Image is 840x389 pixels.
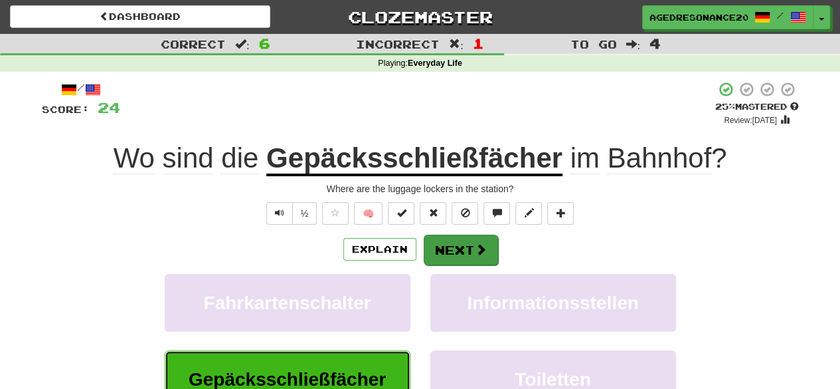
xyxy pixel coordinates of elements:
[483,202,510,225] button: Discuss sentence (alt+u)
[642,5,813,29] a: AgedResonance2070 /
[452,202,478,225] button: Ignore sentence (alt+i)
[42,104,90,115] span: Score:
[266,142,562,176] u: Gepäcksschließfächer
[98,99,120,116] span: 24
[715,101,799,113] div: Mastered
[163,142,214,174] span: sind
[259,35,270,51] span: 6
[420,202,446,225] button: Reset to 0% Mastered (alt+r)
[649,35,661,51] span: 4
[562,142,727,174] span: ?
[161,37,226,51] span: Correct
[221,142,258,174] span: die
[264,202,317,225] div: Text-to-speech controls
[424,235,498,265] button: Next
[292,202,317,225] button: ½
[467,293,638,313] span: Informationsstellen
[343,238,416,261] button: Explain
[290,5,550,29] a: Clozemaster
[165,274,410,332] button: Fahrkartenschalter
[715,101,735,112] span: 25 %
[388,202,414,225] button: Set this sentence to 100% Mastered (alt+m)
[266,202,293,225] button: Play sentence audio (ctl+space)
[10,5,270,28] a: Dashboard
[354,202,382,225] button: 🧠
[203,293,371,313] span: Fahrkartenschalter
[649,11,748,23] span: AgedResonance2070
[430,274,676,332] button: Informationsstellen
[626,39,640,50] span: :
[322,202,349,225] button: Favorite sentence (alt+f)
[724,116,777,125] small: Review: [DATE]
[356,37,440,51] span: Incorrect
[42,81,120,98] div: /
[449,39,463,50] span: :
[42,182,799,195] div: Where are the luggage lockers in the station?
[114,142,155,174] span: Wo
[570,142,600,174] span: im
[608,142,711,174] span: Bahnhof
[547,202,574,225] button: Add to collection (alt+a)
[570,37,616,51] span: To go
[235,39,250,50] span: :
[515,202,542,225] button: Edit sentence (alt+d)
[408,59,462,68] strong: Everyday Life
[777,11,784,20] span: /
[473,35,484,51] span: 1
